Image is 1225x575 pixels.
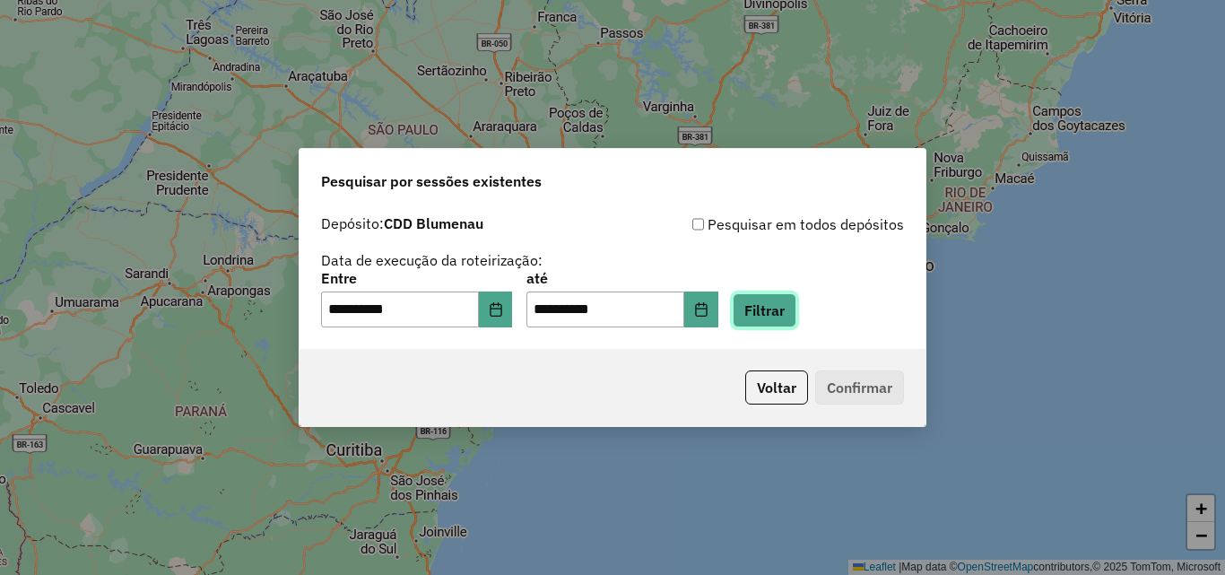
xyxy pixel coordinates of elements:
[612,213,904,235] div: Pesquisar em todos depósitos
[321,213,483,234] label: Depósito:
[745,370,808,405] button: Voltar
[321,249,543,271] label: Data de execução da roteirização:
[321,170,542,192] span: Pesquisar por sessões existentes
[479,292,513,327] button: Choose Date
[384,214,483,232] strong: CDD Blumenau
[526,267,717,289] label: até
[733,293,796,327] button: Filtrar
[684,292,718,327] button: Choose Date
[321,267,512,289] label: Entre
